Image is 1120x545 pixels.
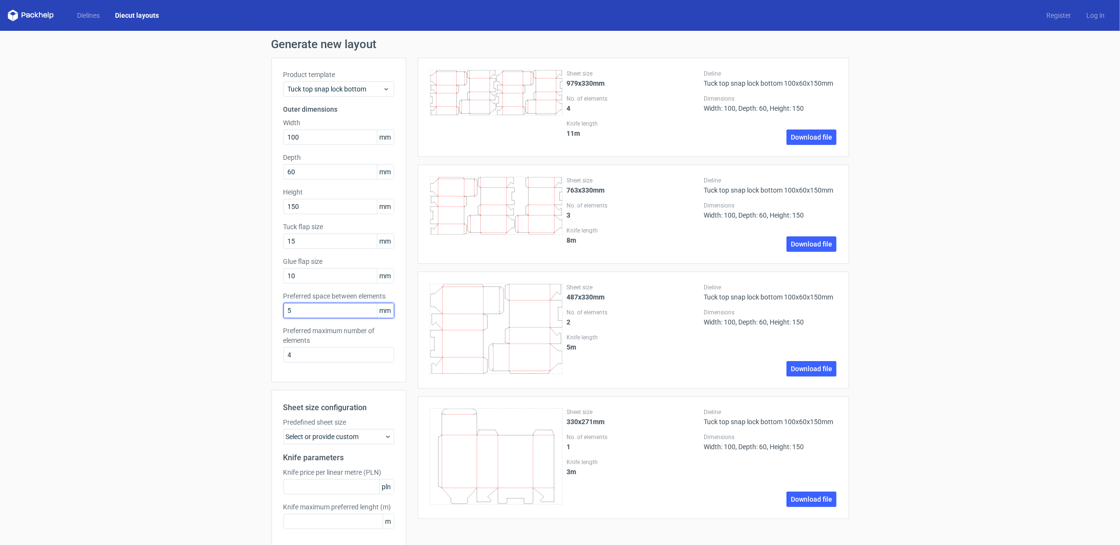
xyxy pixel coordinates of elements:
[566,211,570,219] strong: 3
[377,234,394,248] span: mm
[704,202,837,219] div: Width: 100, Depth: 60, Height: 150
[704,433,837,441] label: Dimensions
[704,202,837,209] label: Dimensions
[283,70,394,79] label: Product template
[566,418,605,426] strong: 330x271mm
[283,222,394,232] label: Tuck flap size
[566,79,605,87] strong: 979x330mm
[283,467,394,477] label: Knife price per linear metre (PLN)
[566,120,700,128] label: Knife length
[566,458,700,466] label: Knife length
[283,291,394,301] label: Preferred space between elements
[283,104,394,114] h3: Outer dimensions
[377,165,394,179] span: mm
[704,408,837,416] label: Dieline
[566,70,700,78] label: Sheet size
[566,177,700,184] label: Sheet size
[283,257,394,266] label: Glue flap size
[704,309,837,316] label: Dimensions
[704,284,837,291] label: Dieline
[377,130,394,144] span: mm
[383,514,394,529] span: m
[704,177,837,184] label: Dieline
[566,343,576,351] strong: 5 m
[288,84,383,94] span: Tuck top snap lock bottom
[566,227,700,234] label: Knife length
[566,408,700,416] label: Sheet size
[283,502,394,512] label: Knife maximum preferred lenght (m)
[566,186,605,194] strong: 763x330mm
[566,104,570,112] strong: 4
[283,417,394,427] label: Predefined sheet size
[704,309,837,326] div: Width: 100, Depth: 60, Height: 150
[704,177,837,194] div: Tuck top snap lock bottom 100x60x150mm
[566,130,580,137] strong: 11 m
[566,334,700,341] label: Knife length
[786,361,837,376] a: Download file
[283,326,394,345] label: Preferred maximum number of elements
[379,480,394,494] span: pln
[786,236,837,252] a: Download file
[566,309,700,316] label: No. of elements
[271,39,849,50] h1: Generate new layout
[566,293,605,301] strong: 487x330mm
[377,269,394,283] span: mm
[704,95,837,103] label: Dimensions
[704,284,837,301] div: Tuck top snap lock bottom 100x60x150mm
[283,452,394,464] h2: Knife parameters
[704,433,837,451] div: Width: 100, Depth: 60, Height: 150
[786,130,837,145] a: Download file
[566,468,576,476] strong: 3 m
[283,402,394,414] h2: Sheet size configuration
[566,443,570,451] strong: 1
[704,408,837,426] div: Tuck top snap lock bottom 100x60x150mm
[377,303,394,318] span: mm
[1079,11,1112,20] a: Log in
[566,236,576,244] strong: 8 m
[566,284,700,291] label: Sheet size
[283,187,394,197] label: Height
[704,70,837,78] label: Dieline
[704,70,837,87] div: Tuck top snap lock bottom 100x60x150mm
[107,11,167,20] a: Diecut layouts
[377,199,394,214] span: mm
[283,118,394,128] label: Width
[1039,11,1079,20] a: Register
[566,433,700,441] label: No. of elements
[69,11,107,20] a: Dielines
[566,202,700,209] label: No. of elements
[786,492,837,507] a: Download file
[704,95,837,112] div: Width: 100, Depth: 60, Height: 150
[566,95,700,103] label: No. of elements
[283,429,394,444] div: Select or provide custom
[283,153,394,162] label: Depth
[566,318,570,326] strong: 2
